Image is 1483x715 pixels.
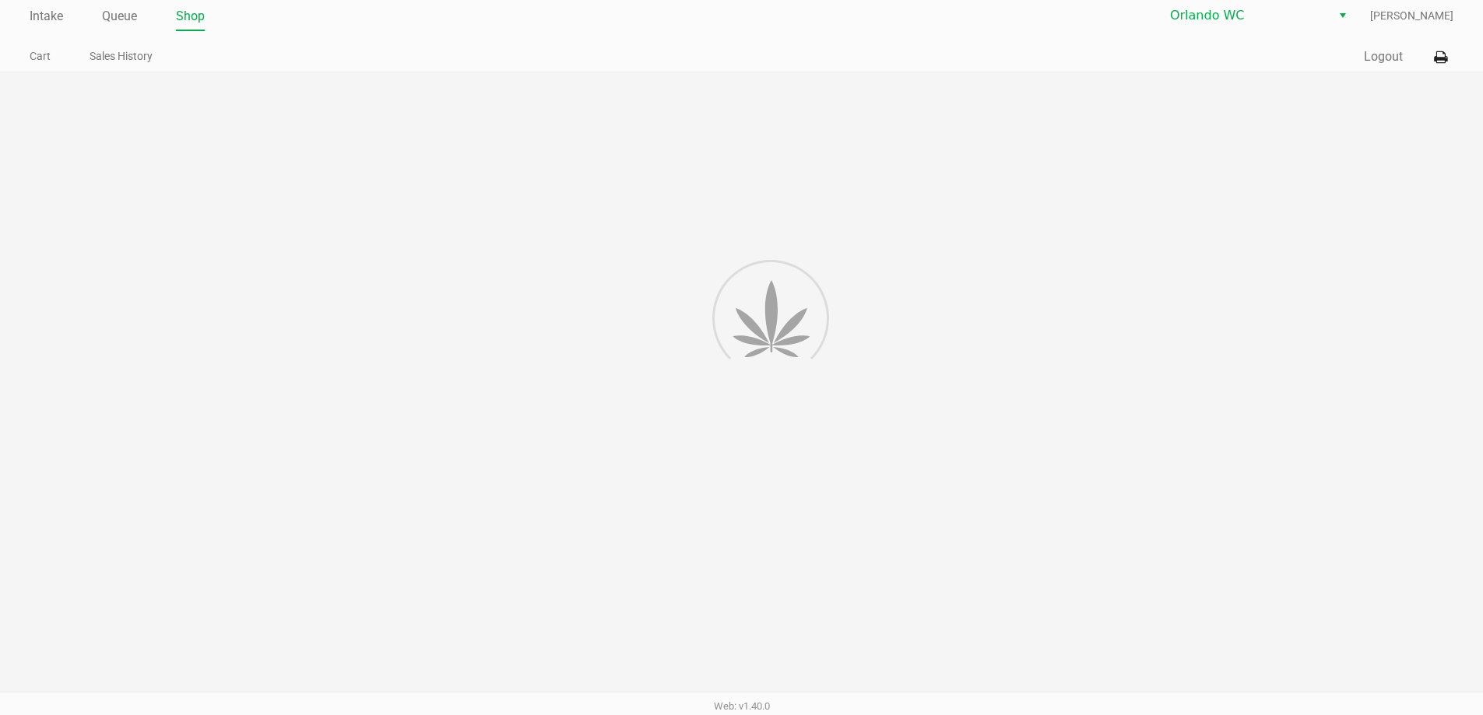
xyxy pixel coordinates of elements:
[714,700,770,712] span: Web: v1.40.0
[102,5,137,27] a: Queue
[30,47,51,66] a: Cart
[176,5,205,27] a: Shop
[90,47,153,66] a: Sales History
[1331,2,1354,30] button: Select
[1370,8,1453,24] span: [PERSON_NAME]
[1170,6,1322,25] span: Orlando WC
[1364,47,1403,66] button: Logout
[30,5,63,27] a: Intake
